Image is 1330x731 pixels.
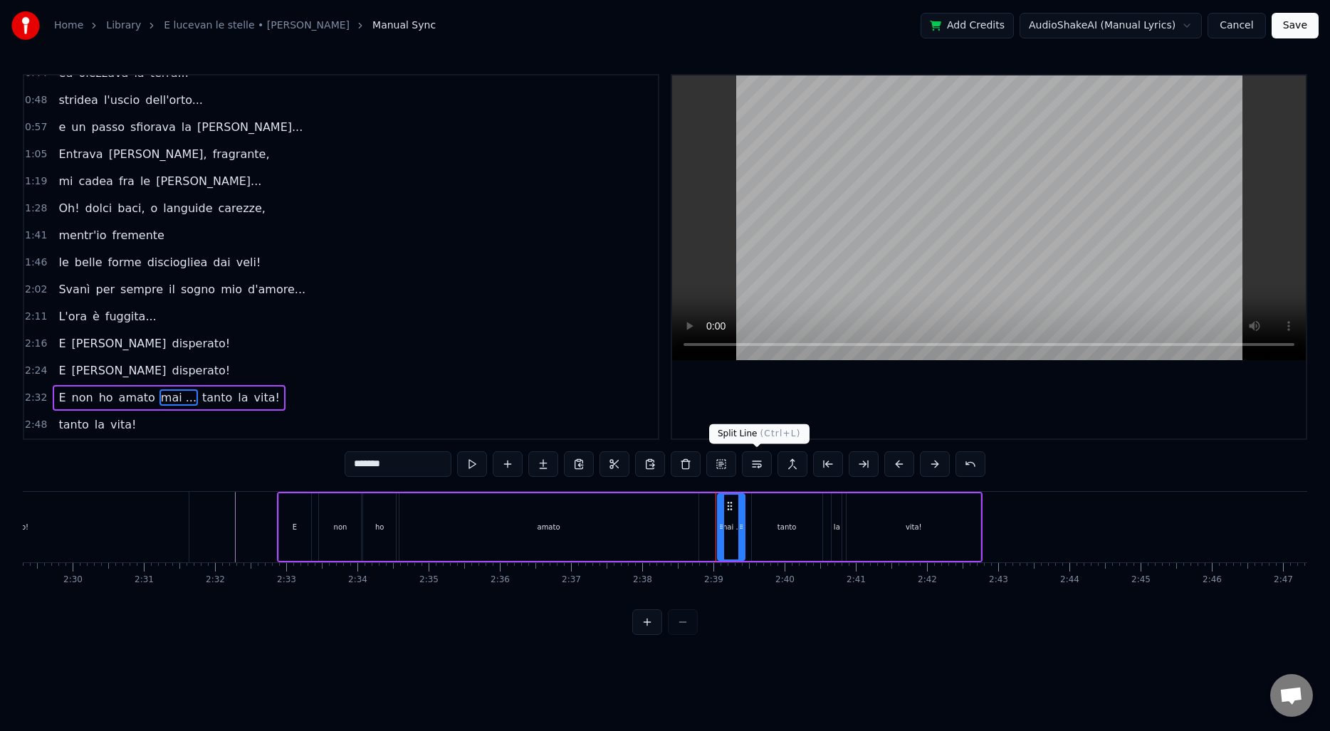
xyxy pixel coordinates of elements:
[54,19,83,33] a: Home
[704,574,723,586] div: 2:39
[25,174,47,189] span: 1:19
[25,310,47,324] span: 2:11
[777,522,796,532] div: tanto
[70,335,168,352] span: [PERSON_NAME]
[94,281,116,298] span: per
[834,522,840,532] div: la
[1270,674,1313,717] div: Open chat
[219,281,244,298] span: mio
[206,574,225,586] div: 2:32
[73,254,104,270] span: belle
[1203,574,1222,586] div: 2:46
[139,173,152,189] span: le
[538,522,560,532] div: amato
[372,19,436,33] span: Manual Sync
[562,574,581,586] div: 2:37
[129,119,177,135] span: sfiorava
[103,92,141,108] span: l'uscio
[1208,13,1265,38] button: Cancel
[98,389,115,406] span: ho
[155,173,263,189] span: [PERSON_NAME]...
[375,522,384,532] div: ho
[70,389,95,406] span: non
[179,281,216,298] span: sogno
[117,173,136,189] span: fra
[150,200,159,216] span: o
[144,92,204,108] span: dell'orto...
[906,522,922,532] div: vita!
[419,574,439,586] div: 2:35
[25,283,47,297] span: 2:02
[164,19,350,33] a: E lucevan le stelle • [PERSON_NAME]
[847,574,866,586] div: 2:41
[246,281,307,298] span: d'amore...
[57,146,104,162] span: Entrava
[91,308,101,325] span: è
[57,335,67,352] span: E
[57,308,88,325] span: L'ora
[117,389,157,406] span: amato
[57,119,67,135] span: e
[25,364,47,378] span: 2:24
[146,254,209,270] span: disciogliea
[162,200,214,216] span: languide
[106,19,141,33] a: Library
[109,416,137,433] span: vita!
[236,389,249,406] span: la
[293,522,297,532] div: E
[57,281,91,298] span: Svanì
[84,200,114,216] span: dolci
[709,424,810,444] div: Split Line
[989,574,1008,586] div: 2:43
[70,362,168,379] span: [PERSON_NAME]
[201,389,234,406] span: tanto
[116,200,146,216] span: baci,
[633,574,652,586] div: 2:38
[760,428,800,438] span: ( Ctrl+L )
[25,228,47,243] span: 1:41
[334,522,347,532] div: non
[167,281,177,298] span: il
[348,574,367,586] div: 2:34
[135,574,154,586] div: 2:31
[54,19,436,33] nav: breadcrumb
[57,362,67,379] span: E
[70,119,87,135] span: un
[57,416,90,433] span: tanto
[921,13,1014,38] button: Add Credits
[211,254,231,270] span: dai
[11,11,40,40] img: youka
[25,391,47,405] span: 2:32
[57,92,99,108] span: stridea
[721,522,743,532] div: mai ...
[1060,574,1079,586] div: 2:44
[1131,574,1151,586] div: 2:45
[57,173,74,189] span: mi
[159,389,198,406] span: mai ...
[775,574,795,586] div: 2:40
[63,574,83,586] div: 2:30
[111,227,166,243] span: fremente
[491,574,510,586] div: 2:36
[180,119,193,135] span: la
[25,418,47,432] span: 2:48
[119,281,164,298] span: sempre
[57,254,70,270] span: le
[235,254,263,270] span: veli!
[1274,574,1293,586] div: 2:47
[93,416,106,433] span: la
[57,227,108,243] span: mentr'io
[196,119,304,135] span: [PERSON_NAME]...
[253,389,281,406] span: vita!
[25,147,47,162] span: 1:05
[25,337,47,351] span: 2:16
[106,254,142,270] span: forme
[57,200,80,216] span: Oh!
[90,119,126,135] span: passo
[25,120,47,135] span: 0:57
[1272,13,1319,38] button: Save
[918,574,937,586] div: 2:42
[57,389,67,406] span: E
[25,201,47,216] span: 1:28
[170,362,231,379] span: disperato!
